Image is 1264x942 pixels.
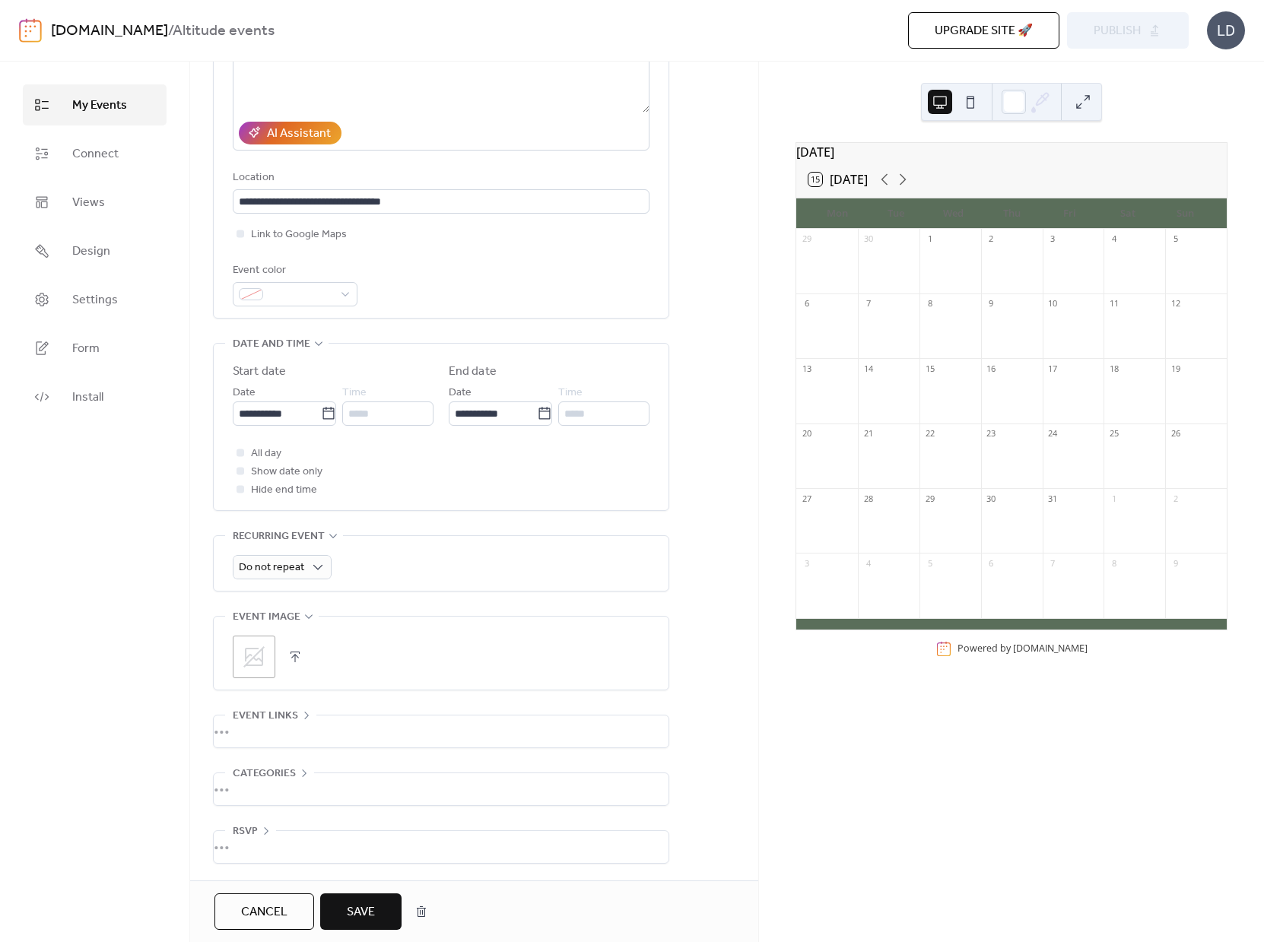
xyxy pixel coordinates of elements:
span: Views [72,194,105,212]
div: 22 [924,428,935,439]
div: 20 [801,428,812,439]
div: LD [1207,11,1245,49]
div: Fri [1040,198,1098,229]
button: Save [320,893,402,930]
div: 6 [986,557,997,569]
div: 30 [862,233,874,245]
span: Date [449,384,472,402]
button: Cancel [214,893,314,930]
div: End date [449,363,497,381]
span: Save [347,903,375,921]
div: ; [233,636,275,678]
div: 1 [1108,493,1119,504]
div: 18 [1108,363,1119,374]
div: Start date [233,363,286,381]
div: 7 [862,298,874,309]
button: 15[DATE] [803,169,873,190]
span: Time [558,384,583,402]
div: 7 [1047,557,1059,569]
div: 11 [1108,298,1119,309]
div: 8 [924,298,935,309]
div: 5 [924,557,935,569]
div: 29 [924,493,935,504]
div: 2 [986,233,997,245]
span: Settings [72,291,118,309]
div: 14 [862,363,874,374]
a: [DOMAIN_NAME] [1013,642,1088,655]
div: 9 [986,298,997,309]
span: Hide end time [251,481,317,500]
div: 9 [1170,557,1181,569]
div: 1 [924,233,935,245]
div: 21 [862,428,874,439]
span: Categories [233,765,296,783]
div: 13 [801,363,812,374]
span: Form [72,340,100,358]
button: Upgrade site 🚀 [908,12,1059,49]
div: Mon [808,198,866,229]
span: RSVP [233,823,258,841]
div: 23 [986,428,997,439]
span: Link to Google Maps [251,226,347,244]
div: Sun [1157,198,1215,229]
a: Connect [23,133,167,174]
div: 31 [1047,493,1059,504]
img: logo [19,18,42,43]
div: 2 [1170,493,1181,504]
div: Powered by [958,642,1088,655]
div: 8 [1108,557,1119,569]
div: 16 [986,363,997,374]
div: Wed [925,198,983,229]
a: Views [23,182,167,223]
span: All day [251,445,281,463]
div: Location [233,169,646,187]
div: 26 [1170,428,1181,439]
span: Do not repeat [239,557,304,578]
div: 25 [1108,428,1119,439]
b: Altitude events [173,17,275,46]
span: Event links [233,707,298,725]
a: [DOMAIN_NAME] [51,17,168,46]
span: Design [72,243,110,261]
span: Date [233,384,256,402]
div: [DATE] [796,143,1227,161]
div: 24 [1047,428,1059,439]
div: 6 [801,298,812,309]
div: 19 [1170,363,1181,374]
span: Connect [72,145,119,163]
div: 10 [1047,298,1059,309]
div: Event color [233,262,354,280]
span: My Events [72,97,127,115]
span: Event image [233,608,300,626]
a: Design [23,230,167,271]
span: Show date only [251,463,322,481]
div: 4 [1108,233,1119,245]
span: Cancel [241,903,287,921]
div: ••• [214,831,669,863]
div: 12 [1170,298,1181,309]
div: 3 [801,557,812,569]
div: Tue [866,198,924,229]
b: / [168,17,173,46]
span: Recurring event [233,528,325,546]
div: 30 [986,493,997,504]
div: ••• [214,715,669,747]
span: Date and time [233,335,310,354]
button: AI Assistant [239,122,341,144]
a: Form [23,328,167,369]
span: Time [342,384,367,402]
div: 15 [924,363,935,374]
div: 28 [862,493,874,504]
div: 29 [801,233,812,245]
div: 3 [1047,233,1059,245]
a: Settings [23,279,167,320]
div: 5 [1170,233,1181,245]
div: 4 [862,557,874,569]
div: Thu [983,198,1040,229]
div: Sat [1098,198,1156,229]
div: AI Assistant [267,125,331,143]
span: Upgrade site 🚀 [935,22,1033,40]
a: Install [23,376,167,417]
span: Install [72,389,103,407]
